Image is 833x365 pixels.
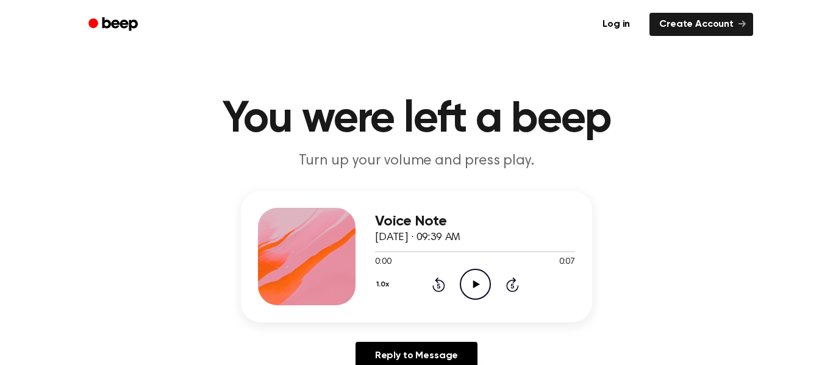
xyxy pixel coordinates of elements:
h3: Voice Note [375,213,575,230]
span: [DATE] · 09:39 AM [375,232,460,243]
a: Beep [80,13,149,37]
a: Create Account [649,13,753,36]
p: Turn up your volume and press play. [182,151,651,171]
a: Log in [590,10,642,38]
button: 1.0x [375,274,393,295]
span: 0:00 [375,256,391,269]
span: 0:07 [559,256,575,269]
h1: You were left a beep [104,97,729,141]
